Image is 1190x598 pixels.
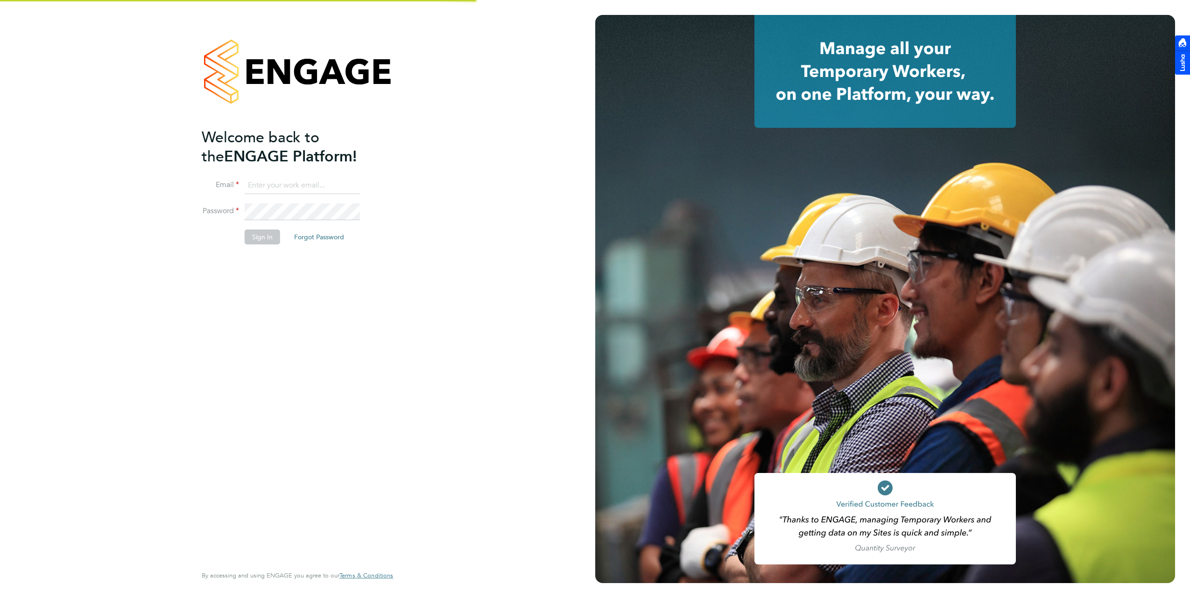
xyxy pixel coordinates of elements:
h2: ENGAGE Platform! [202,128,384,166]
input: Enter your work email... [245,177,360,194]
button: Sign In [245,229,280,244]
label: Email [202,180,239,190]
span: Welcome back to the [202,128,319,166]
button: Forgot Password [287,229,352,244]
a: Terms & Conditions [339,572,393,579]
label: Password [202,206,239,216]
span: By accessing and using ENGAGE you agree to our [202,571,393,579]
